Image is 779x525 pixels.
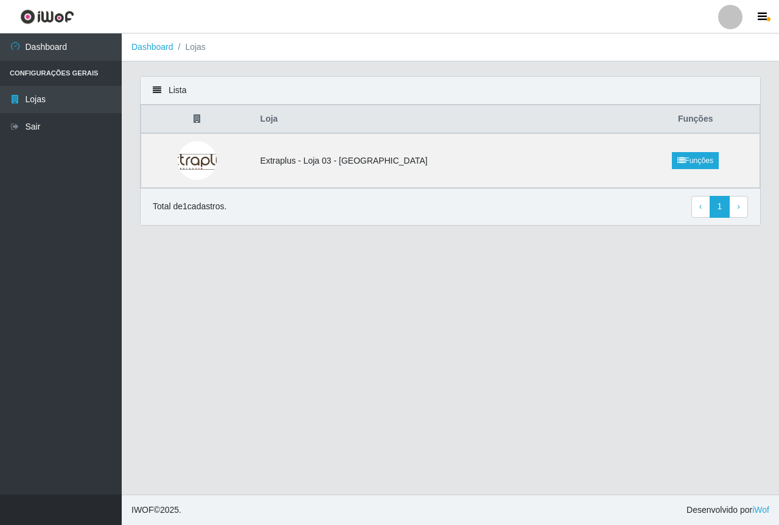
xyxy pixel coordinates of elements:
a: 1 [710,196,730,218]
td: Extraplus - Loja 03 - [GEOGRAPHIC_DATA] [253,133,632,188]
span: Desenvolvido por [686,504,769,516]
li: Lojas [173,41,206,54]
img: Extraplus - Loja 03 - Praia da Costa [161,141,232,180]
th: Loja [253,105,632,134]
img: CoreUI Logo [20,9,74,24]
div: Lista [141,77,760,105]
a: Funções [672,152,719,169]
a: Previous [691,196,710,218]
span: © 2025 . [131,504,181,516]
span: ‹ [699,201,702,211]
a: Dashboard [131,42,173,52]
nav: breadcrumb [122,33,779,61]
span: › [737,201,740,211]
p: Total de 1 cadastros. [153,200,226,213]
nav: pagination [691,196,748,218]
span: IWOF [131,505,154,515]
a: Next [729,196,748,218]
a: iWof [752,505,769,515]
th: Funções [631,105,760,134]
